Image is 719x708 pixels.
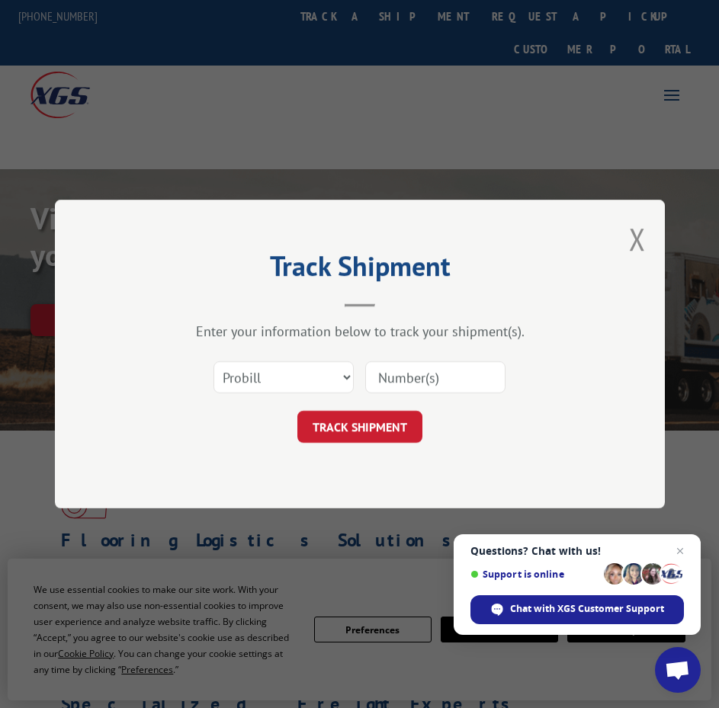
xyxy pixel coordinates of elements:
[297,411,422,443] button: TRACK SHIPMENT
[671,542,689,560] span: Close chat
[131,255,589,284] h2: Track Shipment
[365,361,506,393] input: Number(s)
[655,647,701,693] div: Open chat
[629,219,646,259] button: Close modal
[470,595,684,624] div: Chat with XGS Customer Support
[470,569,599,580] span: Support is online
[510,602,664,616] span: Chat with XGS Customer Support
[131,322,589,340] div: Enter your information below to track your shipment(s).
[470,545,684,557] span: Questions? Chat with us!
